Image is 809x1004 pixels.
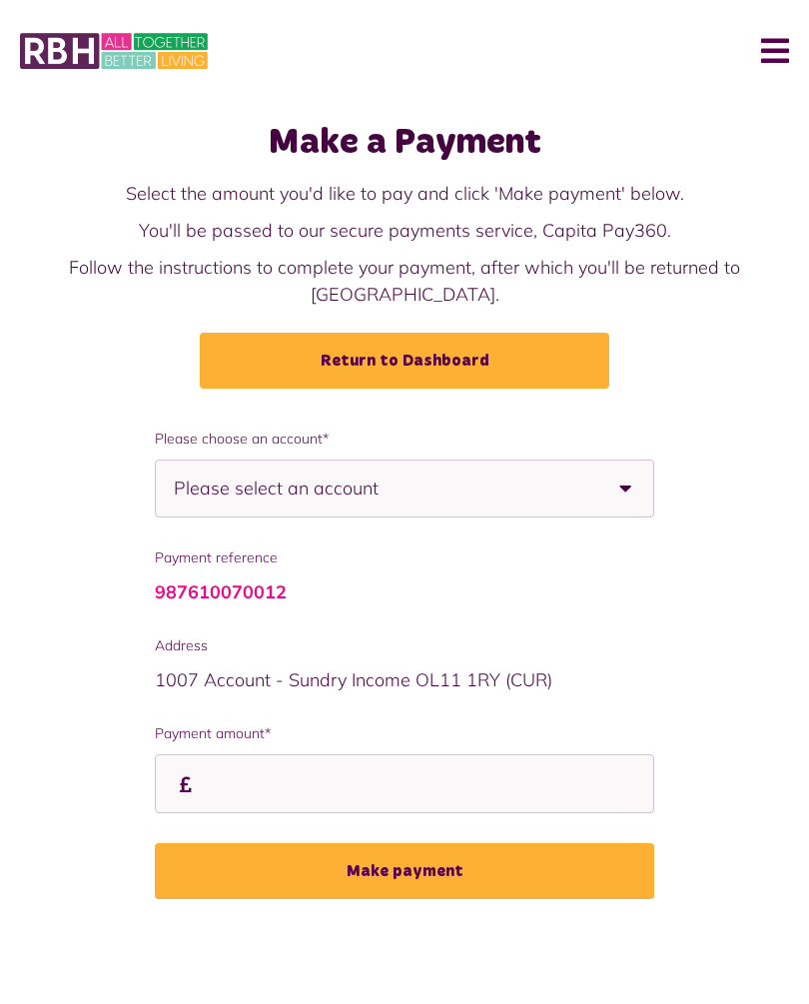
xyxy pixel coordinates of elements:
label: Payment amount* [155,723,654,744]
h1: Make a Payment [20,122,789,165]
p: Select the amount you'd like to pay and click 'Make payment' below. [20,180,789,207]
span: Please select an account [174,461,448,516]
span: Address [155,635,654,656]
p: Follow the instructions to complete your payment, after which you'll be returned to [GEOGRAPHIC_D... [20,254,789,308]
span: Please choose an account* [155,429,654,450]
span: 1007 Account - Sundry Income OL11 1RY (CUR) [155,668,552,691]
a: Return to Dashboard [200,333,609,389]
img: MyRBH [20,30,208,72]
a: 987610070012 [155,580,287,603]
p: You'll be passed to our secure payments service, Capita Pay360. [20,217,789,244]
span: Payment reference [155,547,654,568]
button: Make payment [155,843,654,899]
